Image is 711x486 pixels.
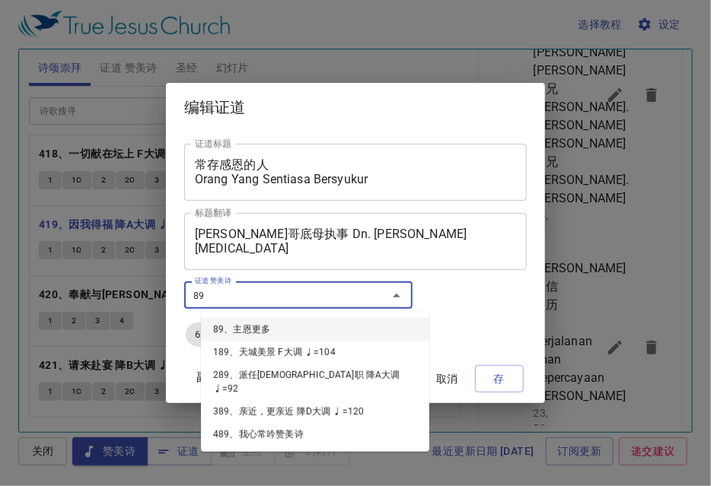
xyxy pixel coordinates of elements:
[68,100,100,110] p: 诗 Pujian
[386,285,407,307] button: Close
[487,370,512,389] span: 存
[201,400,429,423] li: 389、亲近，更亲近 降D大调 ♩=120
[85,112,99,125] li: 52
[186,322,231,347] div: 65
[475,365,524,393] button: 存
[201,364,429,400] li: 289、派任[DEMOGRAPHIC_DATA]职 降A大调 ♩=92
[423,365,472,393] button: 取消
[186,328,215,342] span: 65
[429,370,466,389] span: 取消
[66,112,82,125] li: 23
[201,423,429,446] li: 489、我心常吟赞美诗
[201,341,429,364] li: 189、天城美景 F大调 ♩=104
[201,318,429,341] li: 89、主恩更多
[195,157,516,186] textarea: 常存感恩的人 Orang Yang Sentiasa Bersyukur
[184,95,527,119] h2: 编辑证道
[195,227,516,256] textarea: [PERSON_NAME]哥底母执事 Dn. [PERSON_NAME][MEDICAL_DATA] [PERSON_NAME]姊妹 [PERSON_NAME]. [PERSON_NAME]
[196,368,233,386] span: 副标题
